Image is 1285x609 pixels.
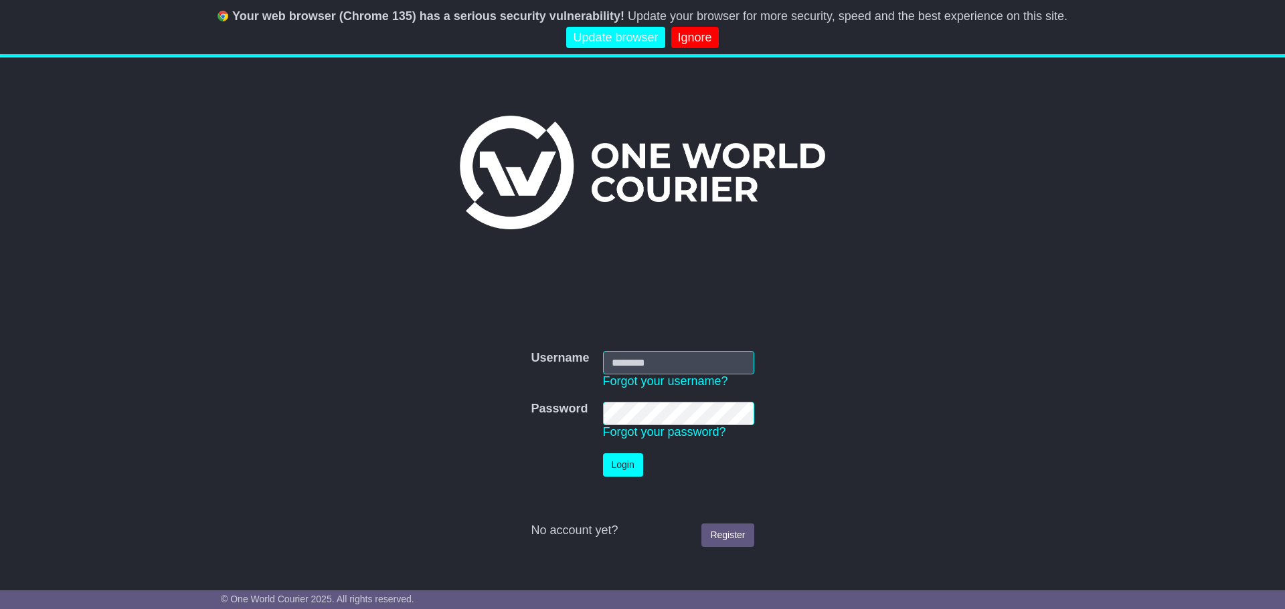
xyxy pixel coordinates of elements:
[701,523,754,547] a: Register
[603,374,728,388] a: Forgot your username?
[221,594,414,604] span: © One World Courier 2025. All rights reserved.
[628,9,1067,23] span: Update your browser for more security, speed and the best experience on this site.
[531,402,588,416] label: Password
[531,523,754,538] div: No account yet?
[566,27,665,49] a: Update browser
[232,9,624,23] b: Your web browser (Chrome 135) has a serious security vulnerability!
[603,453,643,477] button: Login
[671,27,719,49] a: Ignore
[460,116,825,229] img: One World
[603,425,726,439] a: Forgot your password?
[531,351,589,366] label: Username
